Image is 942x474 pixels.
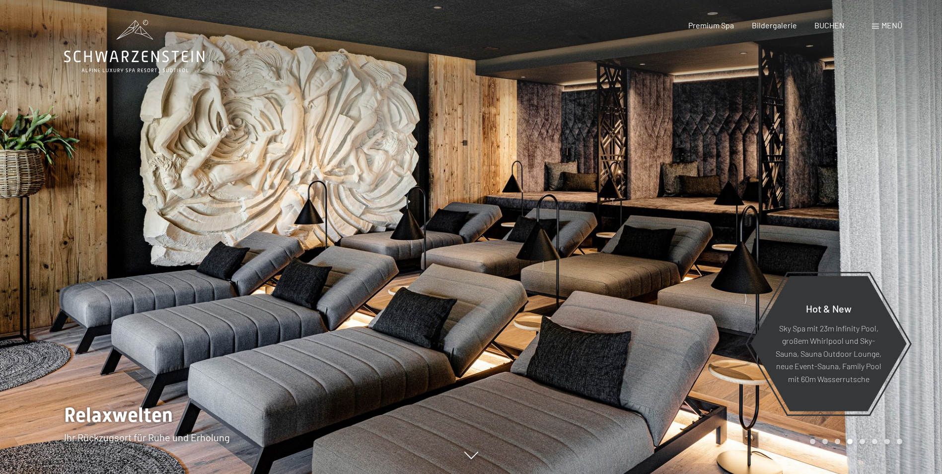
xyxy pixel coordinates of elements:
div: Carousel Page 3 [835,439,840,444]
div: Carousel Pagination [806,439,902,444]
span: Menü [881,20,902,30]
div: Carousel Page 6 [872,439,877,444]
div: Carousel Page 5 [860,439,865,444]
a: BUCHEN [814,20,845,30]
div: Carousel Page 4 (Current Slide) [847,439,853,444]
div: Carousel Page 2 [822,439,828,444]
a: Premium Spa [688,20,734,30]
a: Bildergalerie [752,20,797,30]
p: Sky Spa mit 23m Infinity Pool, großem Whirlpool und Sky-Sauna, Sauna Outdoor Lounge, neue Event-S... [775,321,882,385]
div: Carousel Page 7 [884,439,890,444]
a: Hot & New Sky Spa mit 23m Infinity Pool, großem Whirlpool und Sky-Sauna, Sauna Outdoor Lounge, ne... [750,275,907,412]
div: Carousel Page 8 [897,439,902,444]
div: Carousel Page 1 [810,439,815,444]
span: Hot & New [806,302,852,314]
